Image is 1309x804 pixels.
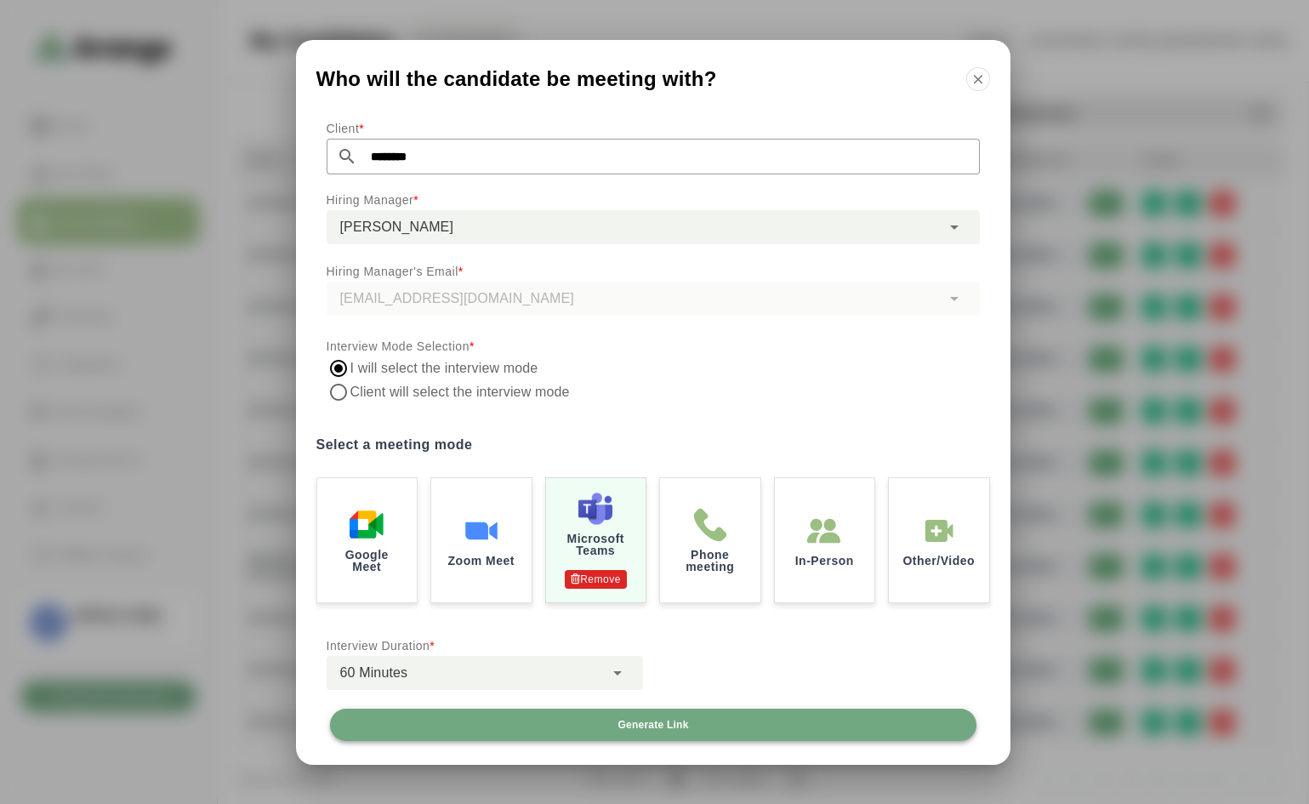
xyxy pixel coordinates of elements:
p: Phone meeting [674,549,747,573]
label: Client will select the interview mode [350,380,573,404]
label: Select a meeting mode [316,433,990,457]
img: In-Person [807,514,841,548]
img: Microsoft Teams [578,492,612,526]
span: Generate Link [617,718,688,732]
label: I will select the interview mode [350,356,539,380]
p: Microsoft Teams [560,533,633,556]
p: Remove Authentication [565,570,627,589]
p: Hiring Manager's Email [327,261,980,282]
span: [PERSON_NAME] [340,216,454,238]
p: Zoom Meet [448,555,515,567]
p: Hiring Manager [327,190,980,210]
p: Interview Duration [327,636,643,656]
button: Generate Link [330,709,976,741]
img: In-Person [922,514,956,548]
img: Zoom Meet [464,514,498,548]
img: Google Meet [350,508,384,542]
p: Interview Mode Selection [327,336,980,356]
img: Phone meeting [693,508,727,542]
span: Who will the candidate be meeting with? [316,69,717,89]
p: Google Meet [331,549,404,573]
span: 60 Minutes [340,662,408,684]
p: Client [327,118,980,139]
p: Other/Video [902,555,975,567]
p: In-Person [795,555,854,567]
